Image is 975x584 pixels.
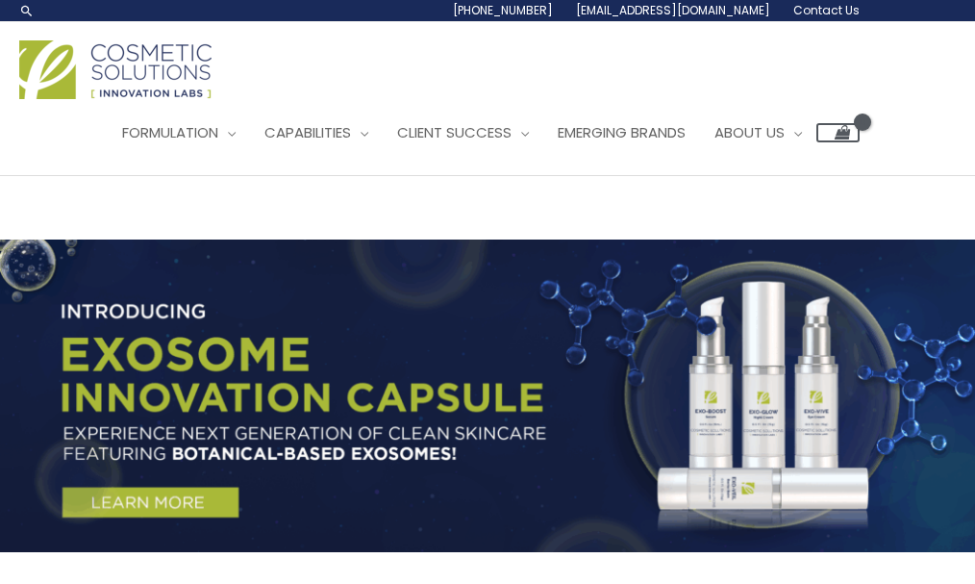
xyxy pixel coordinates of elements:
[19,40,212,99] img: Cosmetic Solutions Logo
[816,123,860,142] a: View Shopping Cart, empty
[122,122,218,142] span: Formulation
[543,104,700,162] a: Emerging Brands
[558,122,686,142] span: Emerging Brands
[93,104,860,162] nav: Site Navigation
[250,104,383,162] a: Capabilities
[714,122,785,142] span: About Us
[264,122,351,142] span: Capabilities
[700,104,816,162] a: About Us
[793,2,860,18] span: Contact Us
[383,104,543,162] a: Client Success
[576,2,770,18] span: [EMAIL_ADDRESS][DOMAIN_NAME]
[108,104,250,162] a: Formulation
[19,3,35,18] a: Search icon link
[453,2,553,18] span: [PHONE_NUMBER]
[397,122,512,142] span: Client Success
